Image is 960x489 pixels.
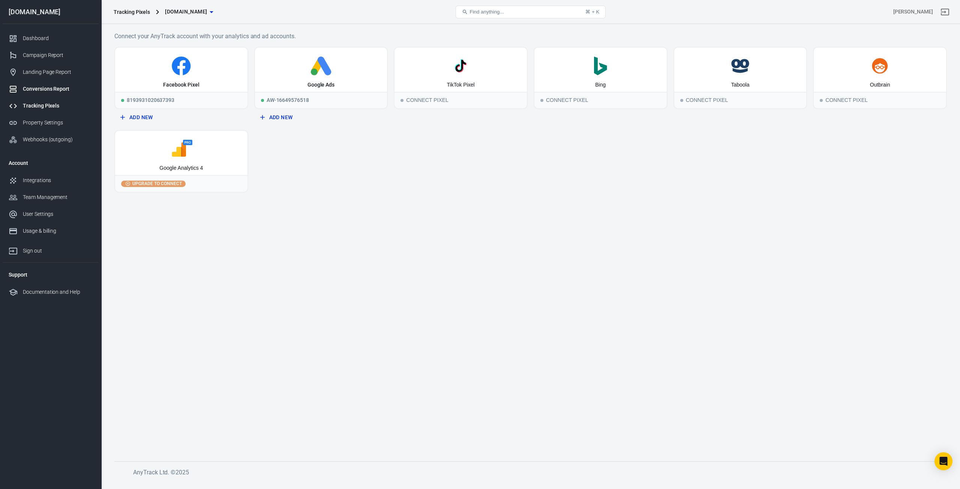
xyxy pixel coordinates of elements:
h6: Connect your AnyTrack account with your analytics and ad accounts. [114,31,947,41]
a: Property Settings [3,114,99,131]
span: Connect Pixel [540,99,543,102]
a: Dashboard [3,30,99,47]
div: Bing [595,81,606,89]
div: ⌘ + K [585,9,599,15]
div: Outbrain [870,81,890,89]
span: Connect Pixel [820,99,823,102]
div: [DOMAIN_NAME] [3,9,99,15]
div: User Settings [23,210,93,218]
span: Running [261,99,264,102]
button: [DOMAIN_NAME] [162,5,216,19]
div: Conversions Report [23,85,93,93]
div: Open Intercom Messenger [934,452,952,470]
a: Sign out [936,3,954,21]
a: Conversions Report [3,81,99,97]
a: User Settings [3,206,99,223]
div: Property Settings [23,119,93,127]
button: TaboolaConnect PixelConnect Pixel [673,47,807,109]
a: Usage & billing [3,223,99,239]
div: Dashboard [23,34,93,42]
button: Add New [117,111,245,124]
div: Connect Pixel [394,92,527,108]
span: Connect Pixel [400,99,403,102]
div: Account id: 45z0CwPV [893,8,933,16]
a: Integrations [3,172,99,189]
button: TikTok PixelConnect PixelConnect Pixel [394,47,528,109]
div: TikTok Pixel [447,81,475,89]
span: Running [121,99,124,102]
a: Campaign Report [3,47,99,64]
div: Google Ads [307,81,335,89]
div: Facebook Pixel [163,81,199,89]
div: AW-16649576518 [255,92,387,108]
div: Tracking Pixels [23,102,93,110]
a: Sign out [3,239,99,259]
span: Connect Pixel [680,99,683,102]
div: Connect Pixel [674,92,807,108]
div: Google Analytics 4 [159,164,203,172]
button: Add New [257,111,385,124]
div: Tracking Pixels [114,8,150,16]
span: Find anything... [469,9,504,15]
li: Account [3,154,99,172]
h6: AnyTrack Ltd. © 2025 [133,468,696,477]
div: Sign out [23,247,93,255]
div: Connect Pixel [814,92,946,108]
div: 8193931020637393 [115,92,247,108]
button: Find anything...⌘ + K [456,6,606,18]
div: Webhooks (outgoing) [23,136,93,144]
div: Connect Pixel [534,92,667,108]
div: Usage & billing [23,227,93,235]
span: bandstil.de [165,7,207,16]
li: Support [3,266,99,284]
div: Landing Page Report [23,68,93,76]
a: Facebook PixelRunning8193931020637393 [114,47,248,109]
button: BingConnect PixelConnect Pixel [534,47,667,109]
span: Upgrade to connect [131,180,183,187]
div: Team Management [23,193,93,201]
a: Google AdsRunningAW-16649576518 [254,47,388,109]
button: OutbrainConnect PixelConnect Pixel [813,47,947,109]
a: Webhooks (outgoing) [3,131,99,148]
a: Team Management [3,189,99,206]
div: Campaign Report [23,51,93,59]
a: Tracking Pixels [3,97,99,114]
button: Google Analytics 4Upgrade to connect [114,130,248,192]
div: Integrations [23,176,93,184]
div: Documentation and Help [23,288,93,296]
a: Landing Page Report [3,64,99,81]
div: Taboola [731,81,749,89]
